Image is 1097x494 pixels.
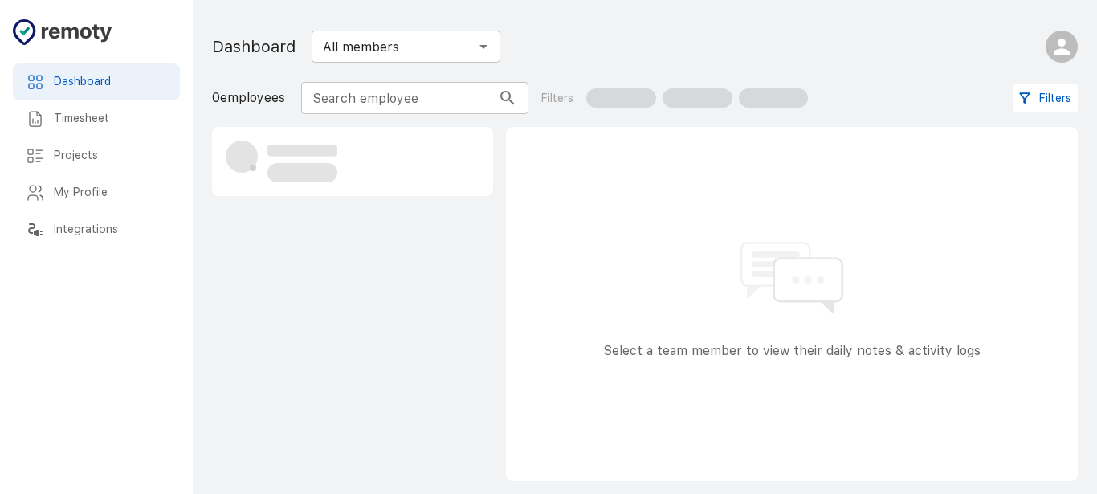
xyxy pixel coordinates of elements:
[541,90,573,107] p: Filters
[54,110,167,128] h6: Timesheet
[13,137,180,174] div: Projects
[13,174,180,211] div: My Profile
[212,34,296,59] h1: Dashboard
[54,221,167,239] h6: Integrations
[1013,84,1078,113] button: Filters
[472,35,495,58] button: Open
[54,147,167,165] h6: Projects
[212,88,285,108] p: 0 employees
[54,73,167,91] h6: Dashboard
[603,341,981,361] p: Select a team member to view their daily notes & activity logs
[13,63,180,100] div: Dashboard
[54,184,167,202] h6: My Profile
[13,211,180,248] div: Integrations
[13,100,180,137] div: Timesheet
